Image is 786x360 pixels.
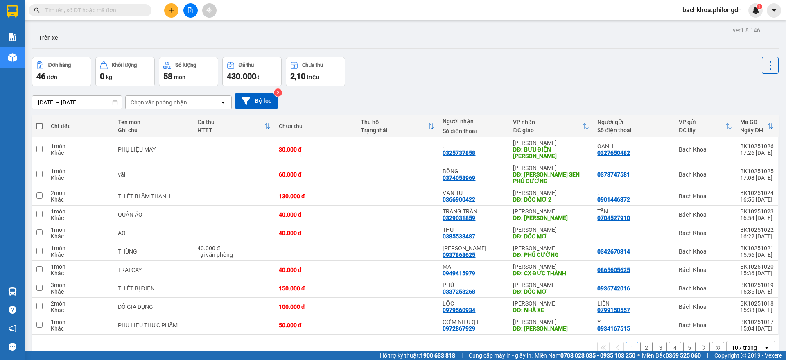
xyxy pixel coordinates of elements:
div: Số lượng [175,62,196,68]
div: MAI [443,263,505,270]
div: Số điện thoại [597,127,670,134]
div: 0901446372 [597,196,630,203]
strong: 0369 525 060 [666,352,701,359]
div: vãi [118,171,190,178]
div: Khác [51,270,109,276]
div: Ý [597,319,670,325]
div: PHỤ LIỆU MAY [118,146,190,153]
div: BK10251018 [740,300,774,307]
div: 0972867929 [443,325,475,332]
button: aim [202,3,217,18]
div: Bách Khoa [679,248,732,255]
div: DĐ: DỐC MƠ [513,288,589,295]
div: 16:56 [DATE] [740,196,774,203]
span: 58 [163,71,172,81]
div: BK10251019 [740,282,774,288]
div: 0937868625 [443,251,475,258]
div: QUẦN ÁO [118,211,190,218]
div: HTTT [197,127,264,134]
div: 50.000 đ [279,322,352,328]
div: Chi tiết [51,123,109,129]
div: BK10251024 [740,190,774,196]
div: Bách Khoa [679,285,732,292]
div: [PERSON_NAME] [513,165,589,171]
div: 0329031859 [443,215,475,221]
div: Khác [51,288,109,295]
button: file-add [183,3,198,18]
div: 1 món [51,319,109,325]
span: 0 [100,71,104,81]
div: Thu hộ [361,119,428,125]
button: 4 [669,342,681,354]
button: caret-down [767,3,781,18]
span: Cung cấp máy in - giấy in: [469,351,533,360]
div: VĂN TÚ [443,190,505,196]
div: Trạng thái [361,127,428,134]
div: 16:54 [DATE] [740,215,774,221]
div: 0325737858 [443,149,475,156]
div: 0342670314 [597,248,630,255]
span: plus [169,7,174,13]
div: DĐ: BƯU ĐIỆN KIM THƯỢNG [513,146,589,159]
div: 130.000 đ [279,193,352,199]
svg: open [220,99,226,106]
span: ⚪️ [637,354,640,357]
div: Ngày ĐH [740,127,767,134]
div: PHỤ LIỆU THỰC PHẨM [118,322,190,328]
strong: 0708 023 035 - 0935 103 250 [560,352,635,359]
div: OANH [597,143,670,149]
button: 1 [626,342,638,354]
div: Bách Khoa [679,211,732,218]
span: copyright [741,353,746,358]
th: Toggle SortBy [193,115,274,137]
div: Bách Khoa [679,171,732,178]
div: BÔNG [443,168,505,174]
div: 40.000 đ [279,211,352,218]
sup: 2 [274,88,282,97]
div: 0865605625 [597,267,630,273]
div: Khác [51,196,109,203]
div: PHÚ [443,282,505,288]
button: Đã thu430.000đ [222,57,282,86]
input: Tìm tên, số ĐT hoặc mã đơn [45,6,142,15]
div: [PERSON_NAME] [513,245,589,251]
div: 1 món [51,226,109,233]
div: Chọn văn phòng nhận [131,98,187,106]
button: Đơn hàng46đơn [32,57,91,86]
span: đ [256,74,260,80]
input: Select a date range. [32,96,122,109]
div: 0374058969 [443,174,475,181]
div: Đã thu [197,119,264,125]
div: 0799150557 [597,307,630,313]
div: 15:04 [DATE] [740,325,774,332]
div: Chưa thu [279,123,352,129]
div: THU [443,226,505,233]
div: 1 món [51,168,109,174]
th: Toggle SortBy [675,115,736,137]
div: Khác [51,174,109,181]
div: BK10251017 [740,319,774,325]
span: | [707,351,708,360]
img: warehouse-icon [8,287,17,296]
div: ÁO [118,230,190,236]
span: Miền Bắc [642,351,701,360]
div: Khác [51,149,109,156]
div: 2 món [51,300,109,307]
button: 2 [640,342,653,354]
div: Bách Khoa [679,230,732,236]
div: THÙNG [118,248,190,255]
div: ĐC giao [513,127,583,134]
div: Khối lượng [112,62,137,68]
div: Bách Khoa [679,267,732,273]
div: THIẾT BỊ ÂM THANH [118,193,190,199]
span: search [34,7,40,13]
div: 40.000 đ [197,245,270,251]
span: Hỗ trợ kỹ thuật: [380,351,455,360]
div: 15:56 [DATE] [740,251,774,258]
span: aim [206,7,212,13]
button: Chưa thu2,10 triệu [286,57,345,86]
div: DĐ: NHÀ XE [513,307,589,313]
div: Ghi chú [118,127,190,134]
div: BK10251021 [740,245,774,251]
button: 3 [655,342,667,354]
